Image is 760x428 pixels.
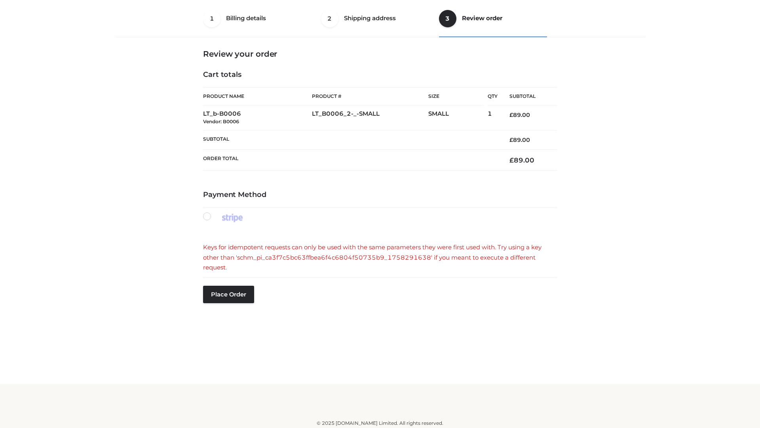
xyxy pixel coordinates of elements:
span: £ [509,156,514,164]
td: 1 [488,105,498,130]
th: Size [428,88,484,105]
h4: Payment Method [203,191,557,199]
small: Vendor: B0006 [203,118,239,124]
button: Place order [203,286,254,303]
h4: Cart totals [203,71,557,79]
th: Qty [488,87,498,105]
td: SMALL [428,105,488,130]
th: Subtotal [203,130,498,149]
th: Product Name [203,87,312,105]
bdi: 89.00 [509,136,530,143]
bdi: 89.00 [509,156,534,164]
bdi: 89.00 [509,111,530,118]
td: LT_B0006_2-_-SMALL [312,105,428,130]
div: © 2025 [DOMAIN_NAME] Limited. All rights reserved. [118,419,642,427]
span: £ [509,111,513,118]
td: LT_b-B0006 [203,105,312,130]
th: Subtotal [498,88,557,105]
div: Keys for idempotent requests can only be used with the same parameters they were first used with.... [203,242,557,273]
span: £ [509,136,513,143]
th: Order Total [203,150,498,171]
h3: Review your order [203,49,557,59]
th: Product # [312,87,428,105]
